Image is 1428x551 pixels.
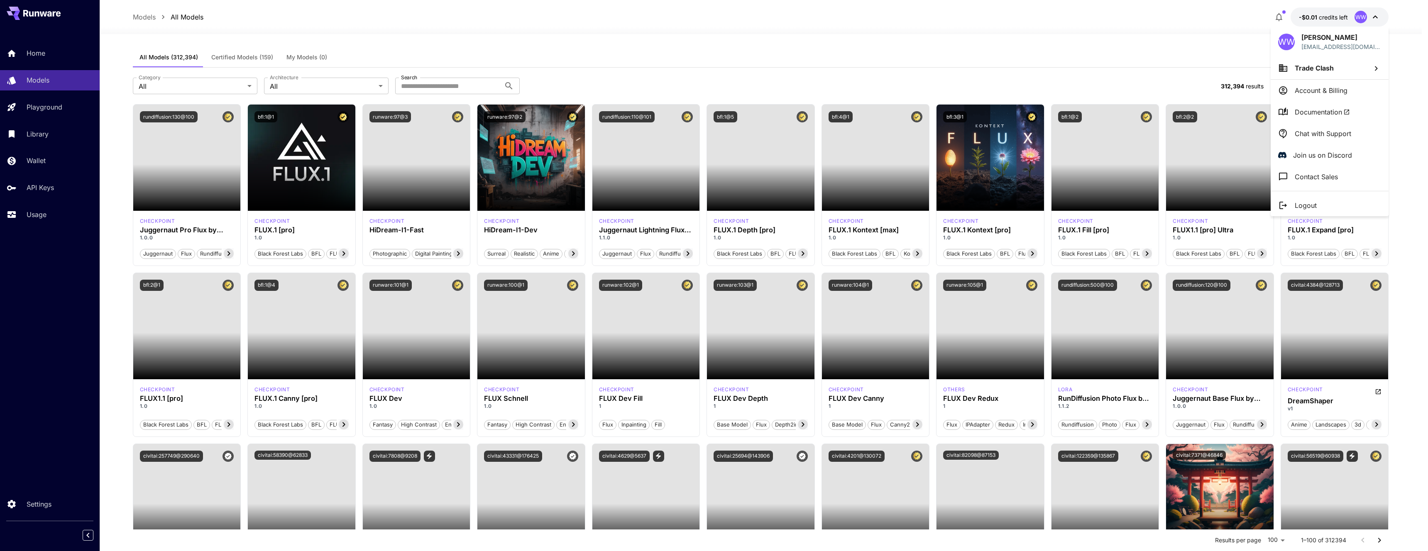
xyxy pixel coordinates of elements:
p: Logout [1295,200,1317,210]
button: Trade Clash [1271,57,1389,79]
p: Join us on Discord [1293,150,1352,160]
span: Trade Clash [1295,64,1334,72]
p: [EMAIL_ADDRESS][DOMAIN_NAME] [1301,42,1381,51]
div: WW [1278,34,1295,50]
p: Chat with Support [1295,129,1351,139]
div: whr024@gmail.com [1301,42,1381,51]
span: Documentation [1295,107,1350,117]
p: Contact Sales [1295,172,1338,182]
p: [PERSON_NAME] [1301,32,1381,42]
p: Account & Billing [1295,85,1347,95]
